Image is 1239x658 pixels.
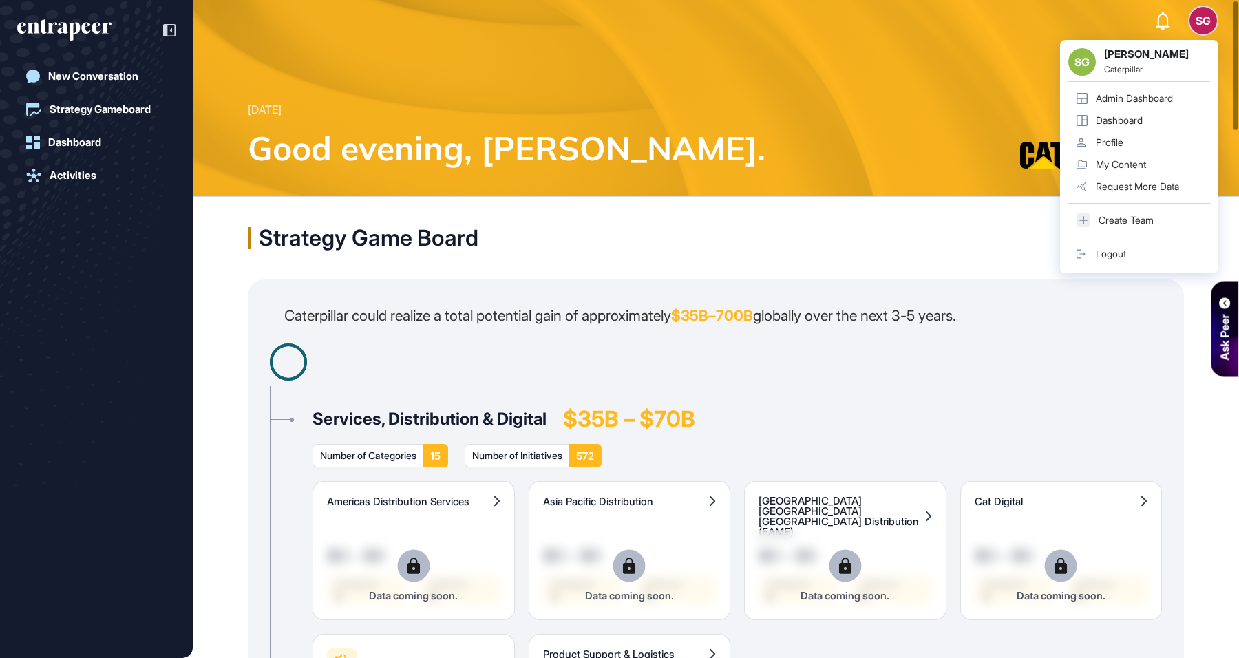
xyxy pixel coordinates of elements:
button: SG [1189,7,1217,34]
div: Services, Distribution & Digital [313,411,547,427]
div: Activities [50,169,96,182]
p: Caterpillar could realize a total potential gain of approximately globally over the next 3-5 years. [284,307,956,324]
div: Number of Initiatives [465,444,569,467]
div: Dashboard [48,136,101,149]
div: Ask Peer [1216,315,1233,361]
div: Strategy Game Board [248,227,478,249]
div: 572 [569,444,602,467]
div: entrapeer-logo [17,19,112,41]
a: Strategy Gameboard [17,96,176,123]
strong: $35B–700B [671,307,753,324]
span: Good evening, [PERSON_NAME]. [248,127,1184,169]
div: 15 [423,444,448,467]
div: Strategy Gameboard [50,103,151,116]
div: [DATE] [248,101,282,119]
div: New Conversation [48,70,138,83]
img: company-logo [1020,142,1184,169]
a: New Conversation [17,63,176,90]
a: Activities [17,162,176,189]
a: Dashboard [17,129,176,156]
div: $35B – $70B [563,408,695,430]
div: Number of Categories [313,444,423,467]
